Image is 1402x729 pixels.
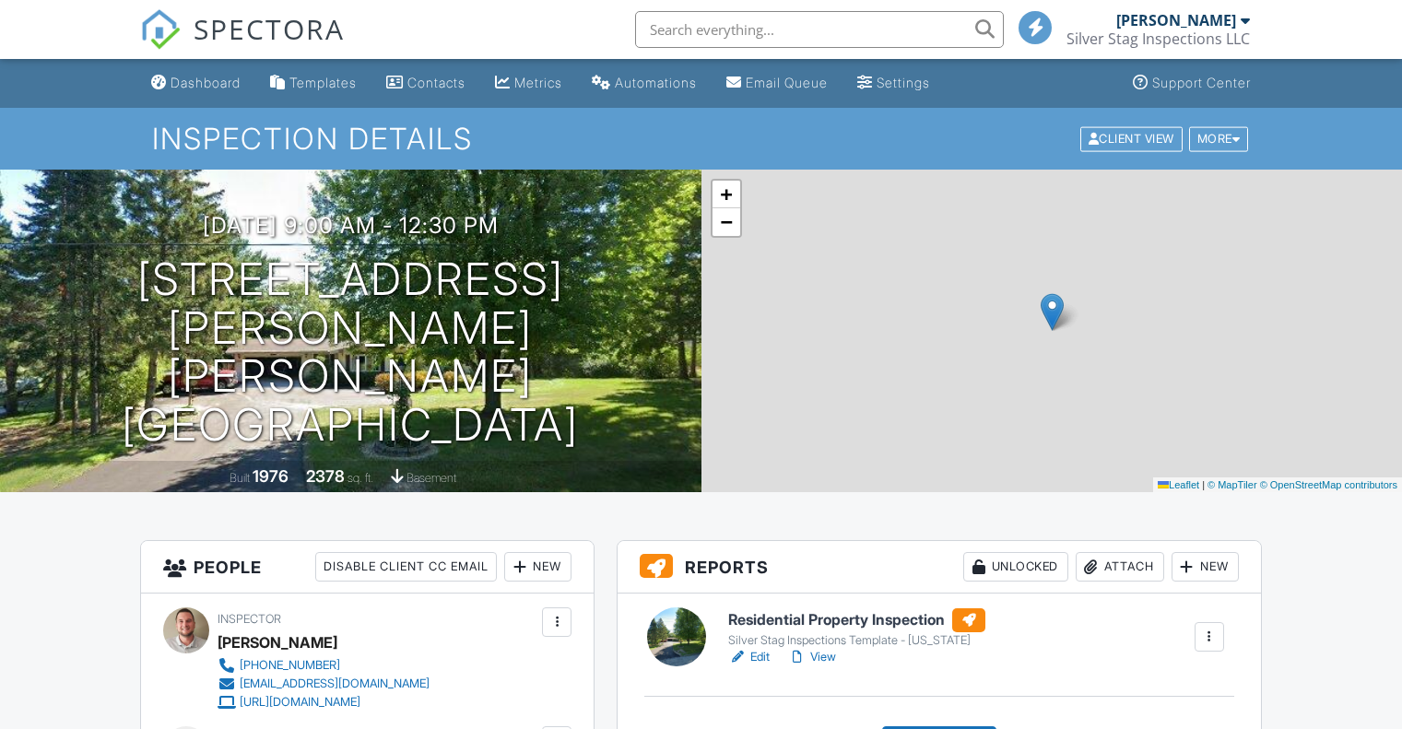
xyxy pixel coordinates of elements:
a: © MapTiler [1208,479,1257,490]
a: Settings [850,66,937,100]
div: New [1172,552,1239,582]
div: Unlocked [963,552,1068,582]
img: The Best Home Inspection Software - Spectora [140,9,181,50]
span: basement [406,471,456,485]
h1: [STREET_ADDRESS][PERSON_NAME] [PERSON_NAME][GEOGRAPHIC_DATA] [29,255,672,450]
div: Support Center [1152,75,1251,90]
a: Dashboard [144,66,248,100]
a: [PHONE_NUMBER] [218,656,430,675]
div: Disable Client CC Email [315,552,497,582]
a: Metrics [488,66,570,100]
div: Metrics [514,75,562,90]
h1: Inspection Details [152,123,1250,155]
a: © OpenStreetMap contributors [1260,479,1397,490]
h3: [DATE] 9:00 am - 12:30 pm [203,213,499,238]
div: Templates [289,75,357,90]
a: Edit [728,648,770,666]
div: [URL][DOMAIN_NAME] [240,695,360,710]
h3: People [141,541,594,594]
div: Dashboard [171,75,241,90]
div: [PERSON_NAME] [1116,11,1236,29]
span: Inspector [218,612,281,626]
span: − [720,210,732,233]
span: Built [230,471,250,485]
span: SPECTORA [194,9,345,48]
div: 2378 [306,466,345,486]
h3: Reports [618,541,1261,594]
a: Automations (Basic) [584,66,704,100]
span: + [720,182,732,206]
a: Contacts [379,66,473,100]
div: New [504,552,571,582]
div: Silver Stag Inspections LLC [1066,29,1250,48]
div: Settings [877,75,930,90]
a: View [788,648,836,666]
a: Residential Property Inspection Silver Stag Inspections Template - [US_STATE] [728,608,985,649]
div: Contacts [407,75,465,90]
input: Search everything... [635,11,1004,48]
span: | [1202,479,1205,490]
div: 1976 [253,466,289,486]
div: Automations [615,75,697,90]
div: More [1189,126,1249,151]
a: Email Queue [719,66,835,100]
span: sq. ft. [348,471,373,485]
a: Zoom in [713,181,740,208]
h6: Residential Property Inspection [728,608,985,632]
a: Client View [1078,131,1187,145]
a: Support Center [1125,66,1258,100]
div: [PERSON_NAME] [218,629,337,656]
a: Leaflet [1158,479,1199,490]
div: [PHONE_NUMBER] [240,658,340,673]
div: Client View [1080,126,1183,151]
div: Attach [1076,552,1164,582]
a: Templates [263,66,364,100]
img: Marker [1041,293,1064,331]
a: [EMAIL_ADDRESS][DOMAIN_NAME] [218,675,430,693]
div: Email Queue [746,75,828,90]
a: [URL][DOMAIN_NAME] [218,693,430,711]
div: Silver Stag Inspections Template - [US_STATE] [728,633,985,648]
a: SPECTORA [140,25,345,64]
a: Zoom out [713,208,740,236]
div: [EMAIL_ADDRESS][DOMAIN_NAME] [240,676,430,691]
